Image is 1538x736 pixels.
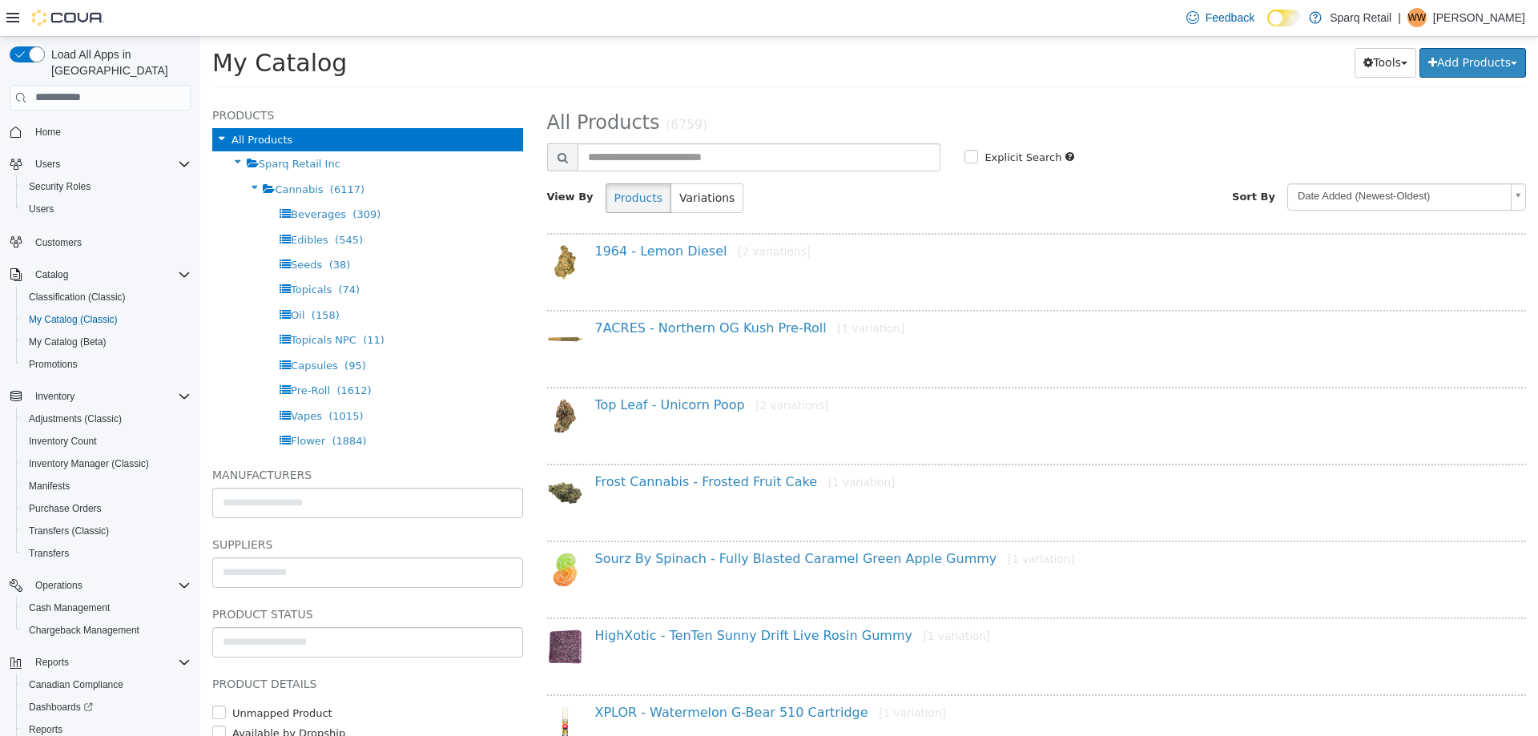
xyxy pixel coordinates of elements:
[22,177,191,196] span: Security Roles
[395,591,791,606] a: HighXotic - TenTen Sunny Drift Live Rosin Gummy[1 variation]
[136,348,171,360] span: (1612)
[22,598,116,617] a: Cash Management
[3,385,197,408] button: Inventory
[29,457,149,470] span: Inventory Manager (Classic)
[28,689,145,705] label: Available by Dropship
[16,175,197,198] button: Security Roles
[22,454,155,473] a: Inventory Manager (Classic)
[91,297,156,309] span: Topicals NPC
[347,361,383,397] img: 150
[91,272,104,284] span: Oil
[22,675,191,694] span: Canadian Compliance
[29,265,74,284] button: Catalog
[16,597,197,619] button: Cash Management
[29,155,191,174] span: Users
[405,147,471,176] button: Products
[74,147,123,159] span: Cannabis
[32,10,104,26] img: Cova
[723,593,791,605] small: [1 variation]
[128,373,163,385] span: (1015)
[22,675,130,694] a: Canadian Compliance
[395,207,610,222] a: 1964 - Lemon Diesel[2 variations]
[91,171,146,183] span: Beverages
[1154,11,1216,41] button: Tools
[29,480,70,493] span: Manifests
[16,619,197,641] button: Chargeback Management
[152,171,180,183] span: (309)
[16,520,197,542] button: Transfers (Classic)
[16,497,197,520] button: Purchase Orders
[12,498,323,517] h5: Suppliers
[1433,8,1525,27] p: [PERSON_NAME]
[12,428,323,448] h5: Manufacturers
[163,297,184,309] span: (11)
[22,698,99,717] a: Dashboards
[29,576,191,595] span: Operations
[58,121,140,133] span: Sparq Retail Inc
[1180,2,1261,34] a: Feedback
[1408,8,1427,27] span: WW
[347,284,383,320] img: 150
[22,199,60,219] a: Users
[22,409,128,428] a: Adjustments (Classic)
[35,656,69,669] span: Reports
[347,515,383,551] img: 150
[29,678,123,691] span: Canadian Compliance
[91,222,122,234] span: Seeds
[1398,8,1401,27] p: |
[1088,147,1304,172] span: Date Added (Newest-Oldest)
[16,542,197,565] button: Transfers
[22,288,132,307] a: Classification (Classic)
[29,265,191,284] span: Catalog
[135,197,163,209] span: (545)
[347,74,460,97] span: All Products
[16,198,197,220] button: Users
[29,525,109,537] span: Transfers (Classic)
[22,199,191,219] span: Users
[91,348,130,360] span: Pre-Roll
[12,69,323,88] h5: Products
[29,233,88,252] a: Customers
[29,387,81,406] button: Inventory
[130,147,164,159] span: (6117)
[29,231,191,251] span: Customers
[29,123,67,142] a: Home
[347,669,383,705] img: 150
[91,398,125,410] span: Flower
[138,247,159,259] span: (74)
[35,158,60,171] span: Users
[29,313,118,326] span: My Catalog (Classic)
[16,696,197,718] a: Dashboards
[1267,10,1301,26] input: Dark Mode
[3,651,197,674] button: Reports
[22,621,146,640] a: Chargeback Management
[395,360,629,376] a: Top Leaf - Unicorn Poop[2 variations]
[537,208,610,221] small: [2 variations]
[1330,8,1391,27] p: Sparq Retail
[22,432,191,451] span: Inventory Count
[29,122,191,142] span: Home
[628,439,695,452] small: [1 variation]
[780,113,861,129] label: Explicit Search
[35,268,68,281] span: Catalog
[22,332,191,352] span: My Catalog (Beta)
[35,579,83,592] span: Operations
[347,592,383,628] img: 150
[395,668,746,683] a: XPLOR - Watermelon G-Bear 510 Cartridge[1 variation]
[22,477,76,496] a: Manifests
[22,521,191,541] span: Transfers (Classic)
[22,499,108,518] a: Purchase Orders
[91,373,122,385] span: Vapes
[3,263,197,286] button: Catalog
[29,155,66,174] button: Users
[395,284,705,299] a: 7ACRES - Northern OG Kush Pre-Roll[1 variation]
[29,601,110,614] span: Cash Management
[395,514,875,529] a: Sourz By Spinach - Fully Blasted Caramel Green Apple Gummy[1 variation]
[465,81,507,95] small: (6759)
[29,336,107,348] span: My Catalog (Beta)
[22,499,191,518] span: Purchase Orders
[16,308,197,331] button: My Catalog (Classic)
[29,653,191,672] span: Reports
[470,147,543,176] button: Variations
[29,624,139,637] span: Chargeback Management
